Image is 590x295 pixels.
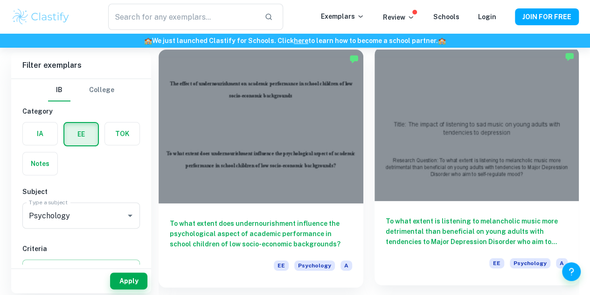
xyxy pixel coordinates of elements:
label: Type a subject [29,198,68,206]
div: Filter type choice [48,79,114,101]
button: Notes [23,152,57,175]
button: IB [48,79,70,101]
span: Psychology [510,258,550,268]
button: Open [124,209,137,222]
span: EE [274,260,289,271]
a: Schools [433,13,459,21]
button: Help and Feedback [562,262,581,281]
img: Marked [349,54,359,64]
input: Search for any exemplars... [108,4,257,30]
h6: To what extent does undernourishment influence the psychological aspect of academic performance i... [170,218,352,249]
button: EE [64,123,98,145]
img: Clastify logo [11,7,70,26]
button: IA [23,122,57,145]
button: JOIN FOR FREE [515,8,579,25]
h6: Category [22,106,140,116]
span: EE [489,258,504,268]
h6: To what extent is listening to melancholic music more detrimental than beneficial on young adults... [386,216,568,247]
p: Exemplars [321,11,364,22]
p: Review [383,12,415,22]
button: Apply [110,273,147,289]
h6: Subject [22,187,140,197]
a: here [294,37,308,44]
button: Select [22,259,140,276]
span: 🏫 [438,37,446,44]
span: A [340,260,352,271]
a: Login [478,13,496,21]
a: To what extent is listening to melancholic music more detrimental than beneficial on young adults... [375,50,579,288]
h6: Criteria [22,244,140,254]
h6: We just launched Clastify for Schools. Click to learn how to become a school partner. [2,36,588,46]
span: 🏫 [144,37,152,44]
button: College [89,79,114,101]
button: TOK [105,122,139,145]
img: Marked [565,52,574,61]
a: To what extent does undernourishment influence the psychological aspect of academic performance i... [159,50,363,288]
span: Psychology [294,260,335,271]
h6: Filter exemplars [11,52,151,79]
span: A [556,258,568,268]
